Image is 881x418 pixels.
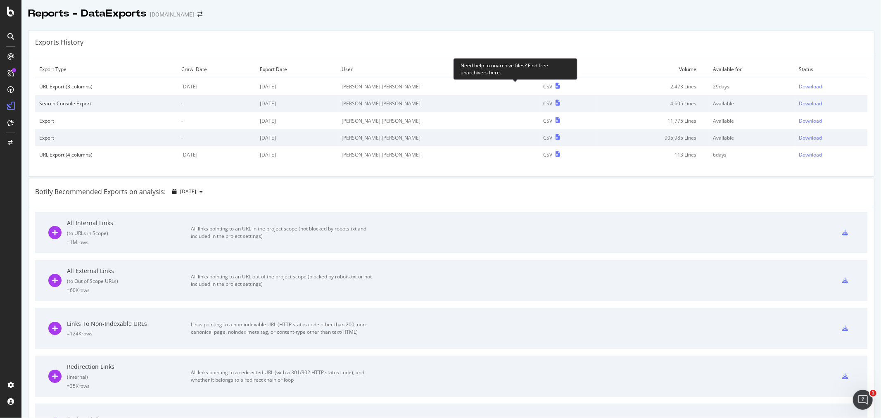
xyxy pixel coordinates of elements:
div: URL Export (3 columns) [39,83,173,90]
a: Download [799,83,863,90]
div: Redirection Links [67,363,191,371]
td: [PERSON_NAME].[PERSON_NAME] [337,78,539,95]
div: CSV [543,151,552,158]
td: 6 days [709,146,795,163]
span: 2025 Oct. 1st [180,188,196,195]
div: Export [39,117,173,124]
td: [DATE] [256,112,338,129]
div: ( Internal ) [67,373,191,380]
td: 4,605 Lines [597,95,709,112]
div: Search Console Export [39,100,173,107]
td: 2,473 Lines [597,78,709,95]
div: Botify Recommended Exports on analysis: [35,187,166,197]
div: ( to Out of Scope URLs ) [67,278,191,285]
td: [DATE] [256,78,338,95]
td: 113 Lines [597,146,709,163]
div: csv-export [842,373,848,379]
div: CSV [543,134,552,141]
td: Crawl Date [177,61,255,78]
a: Download [799,100,863,107]
a: Download [799,117,863,124]
a: Download [799,134,863,141]
td: [PERSON_NAME].[PERSON_NAME] [337,95,539,112]
div: arrow-right-arrow-left [197,12,202,17]
button: [DATE] [169,185,206,198]
div: = 124K rows [67,330,191,337]
td: [DATE] [256,146,338,163]
td: 905,985 Lines [597,129,709,146]
div: csv-export [842,230,848,235]
div: Download [799,117,822,124]
div: All links pointing to an URL out of the project scope (blocked by robots.txt or not included in t... [191,273,377,288]
td: [DATE] [177,78,255,95]
div: Download [799,100,822,107]
div: Links To Non-Indexable URLs [67,320,191,328]
div: Download [799,151,822,158]
div: [DOMAIN_NAME] [150,10,194,19]
div: All Internal Links [67,219,191,227]
div: All links pointing to an URL in the project scope (not blocked by robots.txt and included in the ... [191,225,377,240]
div: Download [799,134,822,141]
div: Export [39,134,173,141]
td: Available for [709,61,795,78]
div: ( to URLs in Scope ) [67,230,191,237]
td: [DATE] [177,146,255,163]
div: All links pointing to a redirected URL (with a 301/302 HTTP status code), and whether it belongs ... [191,369,377,384]
td: 29 days [709,78,795,95]
td: Volume [597,61,709,78]
td: 11,775 Lines [597,112,709,129]
div: = 35K rows [67,382,191,389]
div: csv-export [842,278,848,283]
td: - [177,95,255,112]
td: Status [795,61,867,78]
a: Download [799,151,863,158]
div: Available [713,100,791,107]
td: Export Date [256,61,338,78]
td: [PERSON_NAME].[PERSON_NAME] [337,129,539,146]
div: Links pointing to a non-indexable URL (HTTP status code other than 200, non-canonical page, noind... [191,321,377,336]
div: = 60K rows [67,287,191,294]
td: - [177,129,255,146]
div: = 1M rows [67,239,191,246]
td: Export Type [35,61,177,78]
td: User [337,61,539,78]
div: Available [713,117,791,124]
td: [DATE] [256,129,338,146]
div: Download [799,83,822,90]
td: - [177,112,255,129]
div: Reports - DataExports [28,7,147,21]
div: CSV [543,117,552,124]
div: All External Links [67,267,191,275]
div: CSV [543,83,552,90]
div: Need help to unarchive files? Find free unarchivers here. [454,58,577,80]
span: 1 [870,390,876,397]
td: [PERSON_NAME].[PERSON_NAME] [337,112,539,129]
div: URL Export (4 columns) [39,151,173,158]
div: csv-export [842,325,848,331]
div: Available [713,134,791,141]
td: [DATE] [256,95,338,112]
div: Exports History [35,38,83,47]
div: CSV [543,100,552,107]
iframe: Intercom live chat [853,390,873,410]
td: [PERSON_NAME].[PERSON_NAME] [337,146,539,163]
